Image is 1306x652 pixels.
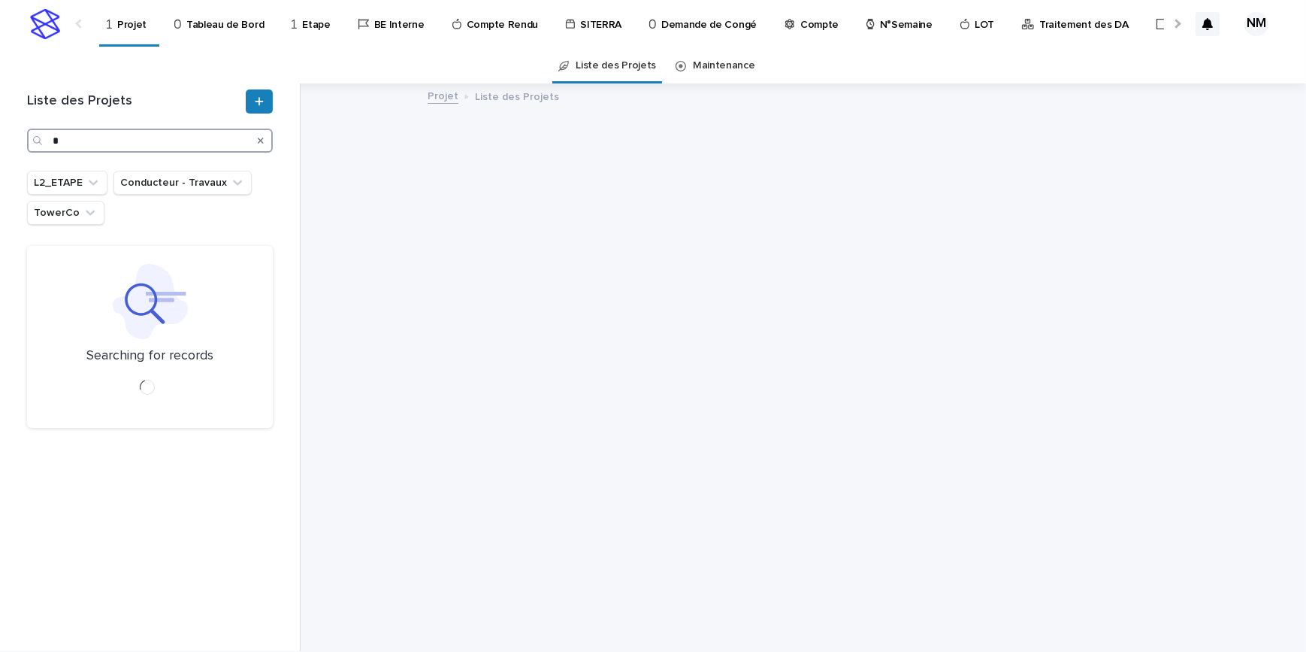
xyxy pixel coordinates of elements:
[27,171,107,195] button: L2_ETAPE
[475,87,559,104] p: Liste des Projets
[27,201,104,225] button: TowerCo
[86,348,213,365] p: Searching for records
[27,129,273,153] input: Search
[428,86,458,104] a: Projet
[27,93,243,110] h1: Liste des Projets
[113,171,252,195] button: Conducteur - Travaux
[30,9,60,39] img: stacker-logo-s-only.png
[693,48,755,83] a: Maintenance
[576,48,656,83] a: Liste des Projets
[1244,12,1268,36] div: NM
